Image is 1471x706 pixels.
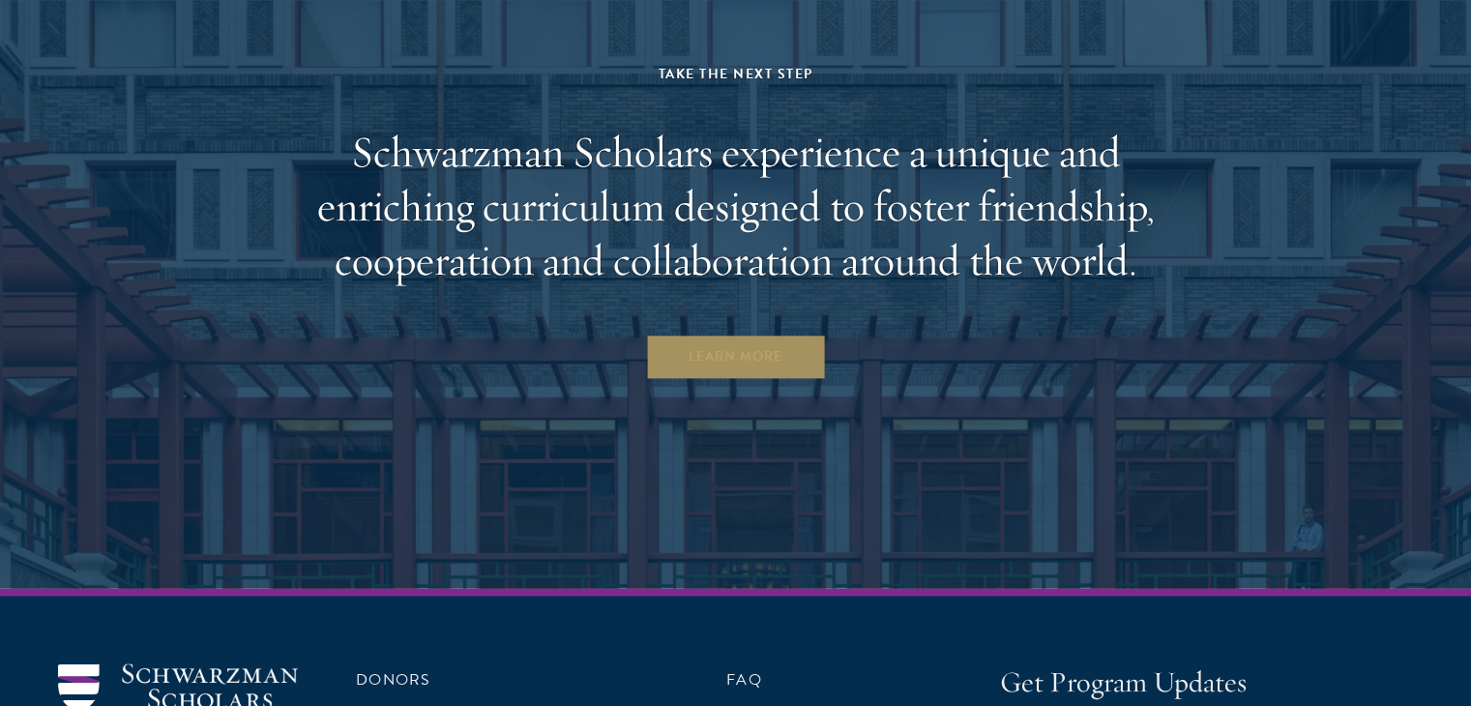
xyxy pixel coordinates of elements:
[286,62,1186,86] div: Take the Next Step
[1000,663,1413,702] h4: Get Program Updates
[356,668,430,691] a: Donors
[726,668,762,691] a: FAQ
[645,334,826,380] a: Learn More
[286,125,1186,287] h2: Schwarzman Scholars experience a unique and enriching curriculum designed to foster friendship, c...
